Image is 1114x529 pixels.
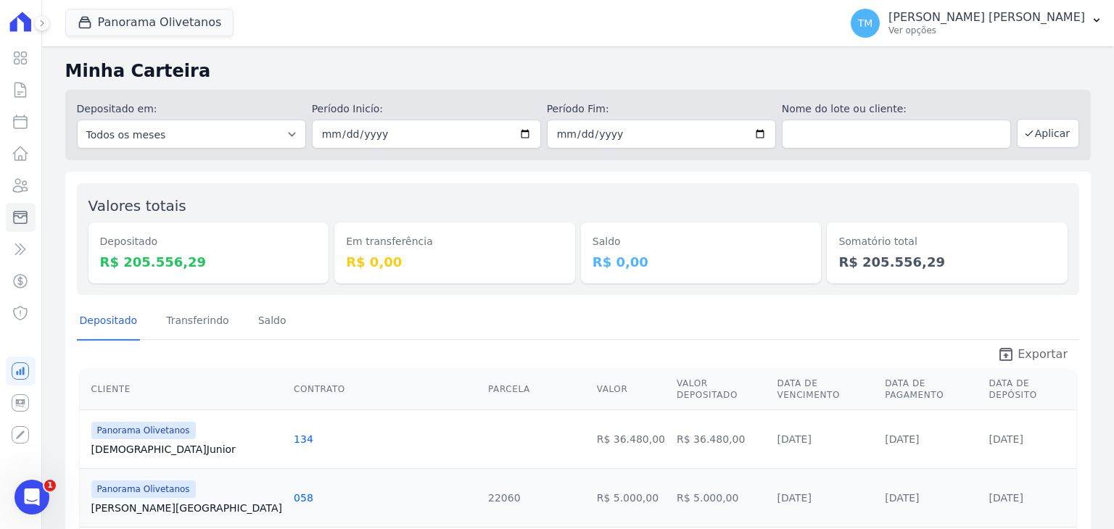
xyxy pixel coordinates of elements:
dd: R$ 205.556,29 [100,252,318,272]
a: 058 [294,492,313,504]
span: 1 [44,480,56,491]
span: TM [858,18,873,28]
button: Panorama Olivetanos [65,9,234,36]
dd: R$ 205.556,29 [838,252,1056,272]
a: [DATE] [777,433,812,445]
dt: Depositado [100,234,318,249]
dd: R$ 0,00 [593,252,810,272]
a: [DATE] [885,433,919,445]
th: Parcela [482,369,591,410]
th: Data de Pagamento [879,369,983,410]
a: [DEMOGRAPHIC_DATA]Junior [91,442,282,457]
i: unarchive [997,346,1015,363]
span: Panorama Olivetanos [91,422,196,439]
td: R$ 5.000,00 [591,468,671,527]
th: Valor [591,369,671,410]
button: Aplicar [1017,119,1079,148]
p: Ver opções [888,25,1085,36]
a: [DATE] [777,492,812,504]
a: Depositado [77,303,141,341]
a: unarchive Exportar [986,346,1079,366]
a: Transferindo [163,303,232,341]
iframe: Intercom live chat [15,480,49,515]
dd: R$ 0,00 [346,252,564,272]
a: 134 [294,433,313,445]
a: [DATE] [885,492,919,504]
span: Exportar [1018,346,1068,363]
th: Cliente [80,369,288,410]
a: 22060 [488,492,521,504]
th: Valor Depositado [671,369,772,410]
label: Nome do lote ou cliente: [782,101,1011,117]
th: Contrato [288,369,482,410]
dt: Somatório total [838,234,1056,249]
dt: Em transferência [346,234,564,249]
td: R$ 36.480,00 [671,409,772,468]
label: Depositado em: [77,103,157,114]
a: [PERSON_NAME][GEOGRAPHIC_DATA] [91,501,282,515]
span: Panorama Olivetanos [91,480,196,498]
label: Período Fim: [547,101,776,117]
th: Data de Vencimento [772,369,880,410]
th: Data de Depósito [983,369,1077,410]
td: R$ 5.000,00 [671,468,772,527]
a: [DATE] [989,433,1023,445]
p: [PERSON_NAME] [PERSON_NAME] [888,10,1085,25]
label: Período Inicío: [312,101,541,117]
button: TM [PERSON_NAME] [PERSON_NAME] Ver opções [839,3,1114,43]
a: Saldo [255,303,289,341]
h2: Minha Carteira [65,58,1091,84]
td: R$ 36.480,00 [591,409,671,468]
dt: Saldo [593,234,810,249]
label: Valores totais [88,197,186,214]
a: [DATE] [989,492,1023,504]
